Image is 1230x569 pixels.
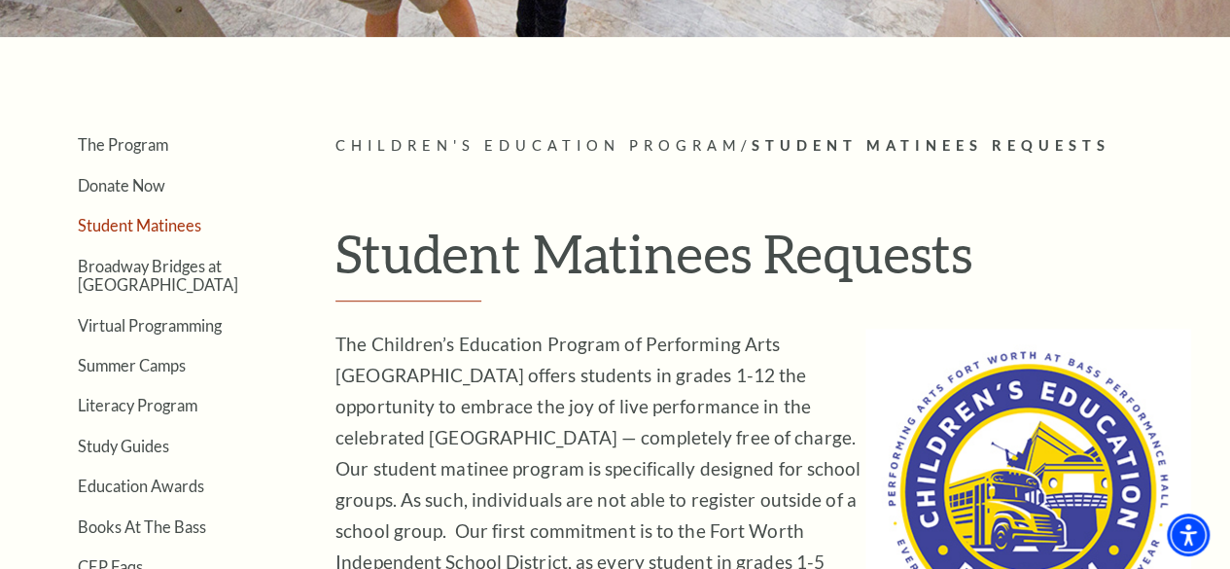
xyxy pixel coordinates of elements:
a: The Program [78,135,168,154]
span: Student Matinees Requests [752,137,1110,154]
a: Donate Now [78,176,165,195]
a: Study Guides [78,437,169,455]
a: Broadway Bridges at [GEOGRAPHIC_DATA] [78,257,238,294]
a: Literacy Program [78,396,197,414]
span: Children's Education Program [335,137,741,154]
a: Student Matinees [78,216,201,234]
a: Books At The Bass [78,517,206,536]
a: Education Awards [78,477,204,495]
div: Accessibility Menu [1167,514,1210,556]
a: Virtual Programming [78,316,222,335]
a: Summer Camps [78,356,186,374]
h2: Student Matinees Requests [335,222,1191,302]
p: / [335,134,1211,159]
